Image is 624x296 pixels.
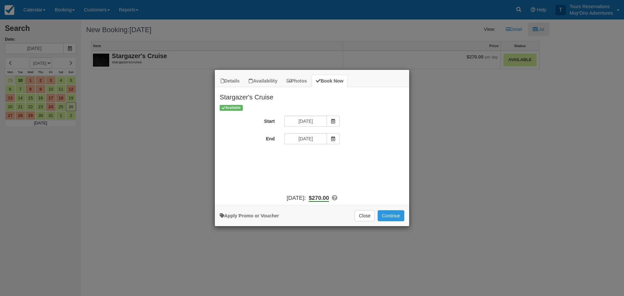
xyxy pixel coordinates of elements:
a: Apply Voucher [220,213,279,218]
label: End [215,133,279,142]
span: $270.00 [309,195,329,201]
a: Book Now [312,75,347,87]
span: Available [220,105,243,110]
h2: Stargazer's Cruise [215,87,409,104]
div: : [215,194,409,202]
a: Details [216,75,244,87]
div: Item Modal [215,87,409,202]
button: Add to Booking [378,210,404,221]
span: [DATE] [287,195,304,201]
a: Availability [244,75,281,87]
a: Photos [282,75,311,87]
label: Start [215,116,279,125]
button: Close [355,210,375,221]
